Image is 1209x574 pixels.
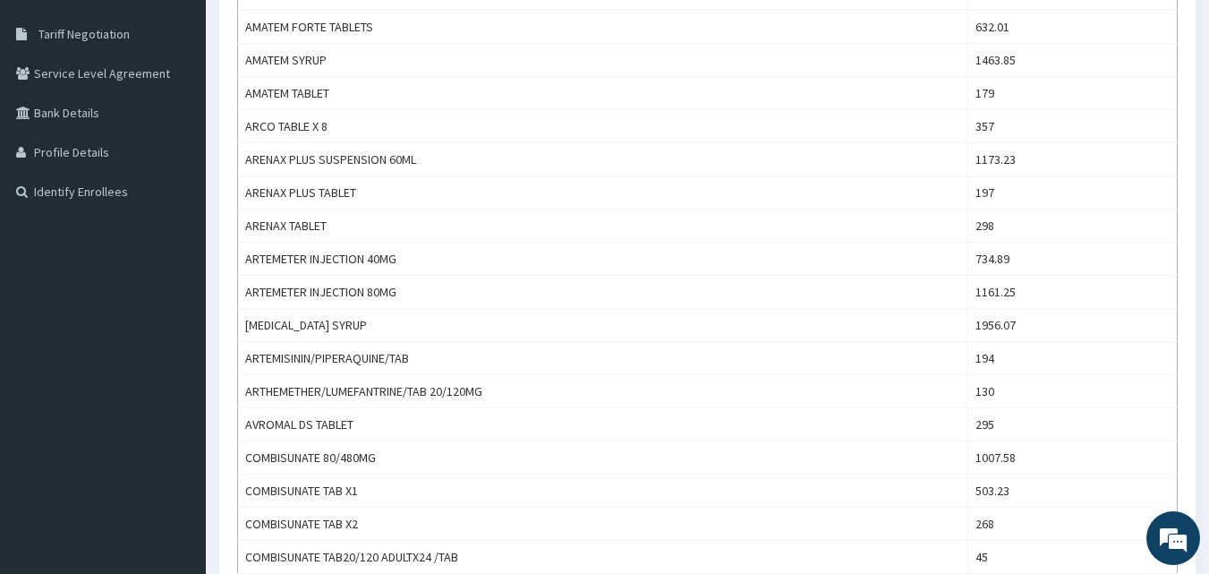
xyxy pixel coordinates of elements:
[238,441,968,475] td: COMBISUNATE 80/480MG
[238,210,968,243] td: ARENAX TABLET
[238,408,968,441] td: AVROMAL DS TABLET
[238,77,968,110] td: AMATEM TABLET
[238,276,968,309] td: ARTEMETER INJECTION 80MG
[967,508,1177,541] td: 268
[238,541,968,574] td: COMBISUNATE TAB20/120 ADULTX24 /TAB
[967,143,1177,176] td: 1173.23
[238,342,968,375] td: ARTEMISININ/PIPERAQUINE/TAB
[967,176,1177,210] td: 197
[238,143,968,176] td: ARENAX PLUS SUSPENSION 60ML
[238,110,968,143] td: ARCO TABLE X 8
[238,243,968,276] td: ARTEMETER INJECTION 40MG
[38,26,130,42] span: Tariff Negotiation
[967,44,1177,77] td: 1463.85
[238,176,968,210] td: ARENAX PLUS TABLET
[238,508,968,541] td: COMBISUNATE TAB X2
[33,90,72,134] img: d_794563401_company_1708531726252_794563401
[967,243,1177,276] td: 734.89
[967,210,1177,243] td: 298
[967,475,1177,508] td: 503.23
[104,173,247,354] span: We're online!
[967,375,1177,408] td: 130
[967,408,1177,441] td: 295
[238,375,968,408] td: ARTHEMETHER/LUMEFANTRINE/TAB 20/120MG
[967,77,1177,110] td: 179
[967,541,1177,574] td: 45
[9,383,341,446] textarea: Type your message and hit 'Enter'
[967,441,1177,475] td: 1007.58
[238,309,968,342] td: [MEDICAL_DATA] SYRUP
[238,475,968,508] td: COMBISUNATE TAB X1
[93,100,301,124] div: Chat with us now
[238,11,968,44] td: AMATEM FORTE TABLETS
[294,9,336,52] div: Minimize live chat window
[967,309,1177,342] td: 1956.07
[967,110,1177,143] td: 357
[238,44,968,77] td: AMATEM SYRUP
[967,11,1177,44] td: 632.01
[967,342,1177,375] td: 194
[967,276,1177,309] td: 1161.25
